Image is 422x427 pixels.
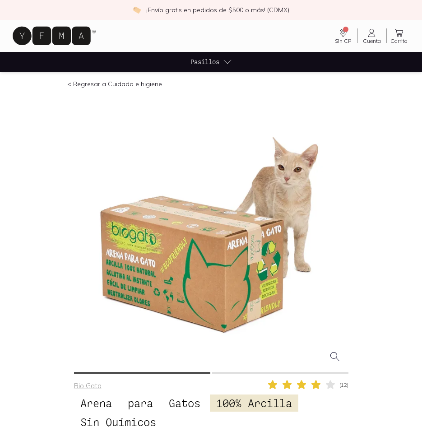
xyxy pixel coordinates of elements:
[387,28,411,44] a: Carrito
[133,6,141,14] img: check
[74,395,118,412] span: Arena
[363,37,381,44] span: Cuenta
[210,395,298,412] span: 100% Arcilla
[146,5,289,14] p: ¡Envío gratis en pedidos de $500 o más! (CDMX)
[162,395,207,412] span: Gatos
[329,28,357,44] a: Dirección no especificada
[67,80,162,88] a: < Regresar a Cuidado e higiene
[190,57,219,66] span: Pasillos
[390,37,408,44] span: Carrito
[339,382,348,388] span: ( 12 )
[358,28,386,44] a: Cuenta
[335,37,351,44] span: Sin CP
[74,381,102,390] a: Bio Gato
[121,395,159,412] span: para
